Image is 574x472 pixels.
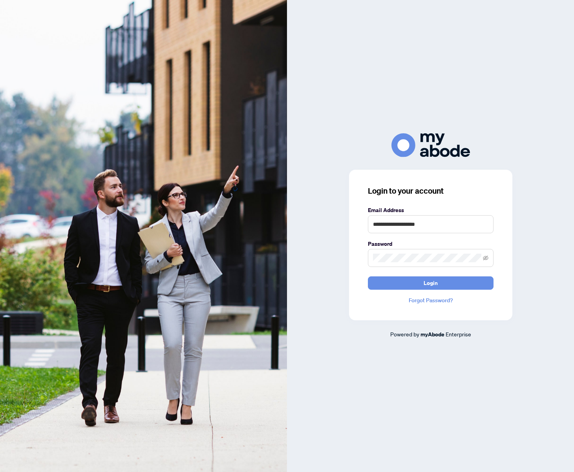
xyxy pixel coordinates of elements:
span: Login [424,277,438,289]
span: Powered by [390,330,419,338]
label: Email Address [368,206,494,214]
button: Login [368,276,494,290]
img: ma-logo [391,133,470,157]
span: eye-invisible [483,255,488,261]
h3: Login to your account [368,185,494,196]
a: Forgot Password? [368,296,494,305]
a: myAbode [420,330,444,339]
label: Password [368,240,494,248]
span: Enterprise [446,330,471,338]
